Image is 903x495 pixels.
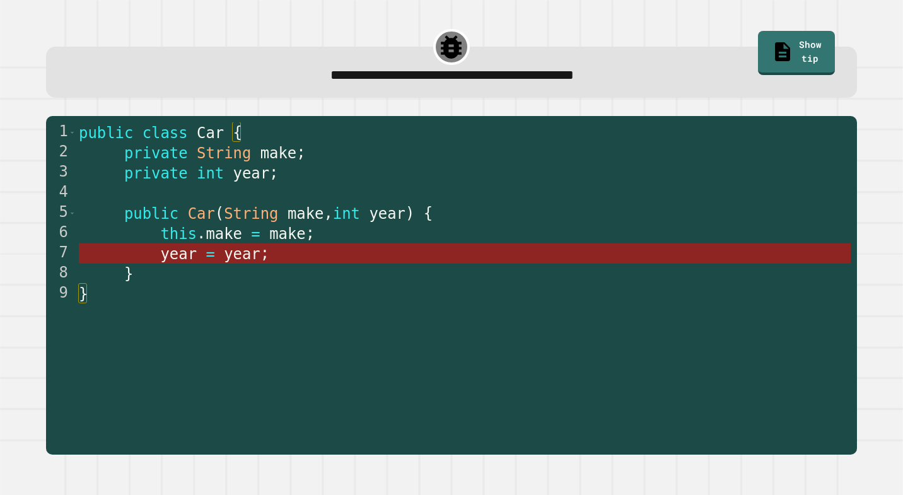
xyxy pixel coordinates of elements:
[251,225,260,243] span: =
[369,205,405,223] span: year
[758,31,835,75] a: Show tip
[333,205,360,223] span: int
[143,124,188,142] span: class
[160,245,197,263] span: year
[197,165,224,182] span: int
[46,203,76,223] div: 5
[197,144,251,162] span: String
[69,122,76,143] span: Toggle code folding, rows 1 through 9
[46,143,76,163] div: 2
[197,124,224,142] span: Car
[46,264,76,284] div: 8
[46,163,76,183] div: 3
[188,205,215,223] span: Car
[124,144,188,162] span: private
[46,223,76,243] div: 6
[260,144,297,162] span: make
[224,245,260,263] span: year
[46,183,76,203] div: 4
[160,225,197,243] span: this
[46,284,76,304] div: 9
[69,203,76,223] span: Toggle code folding, rows 5 through 8
[233,165,270,182] span: year
[269,225,306,243] span: make
[288,205,324,223] span: make
[46,122,76,143] div: 1
[46,243,76,264] div: 7
[79,124,133,142] span: public
[206,225,242,243] span: make
[124,165,188,182] span: private
[224,205,278,223] span: String
[124,205,178,223] span: public
[206,245,214,263] span: =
